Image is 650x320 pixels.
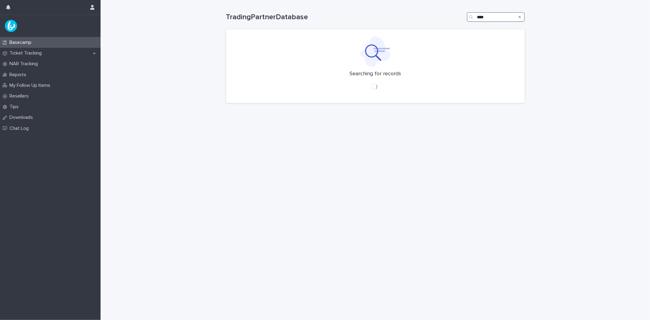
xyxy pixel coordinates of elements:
[5,20,17,32] img: UPKZpZA3RCu7zcH4nw8l
[226,13,464,22] h1: TradingPartnerDatabase
[7,83,55,88] p: My Follow Up Items
[7,72,31,78] p: Reports
[7,126,34,131] p: Chat Log
[350,71,401,77] p: Searching for records
[7,93,34,99] p: Resellers
[7,104,23,110] p: Tips
[467,12,525,22] input: Search
[7,50,47,56] p: Ticket Tracking
[7,40,36,45] p: Basecamp
[7,61,43,67] p: NAR Tracking
[7,115,38,120] p: Downloads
